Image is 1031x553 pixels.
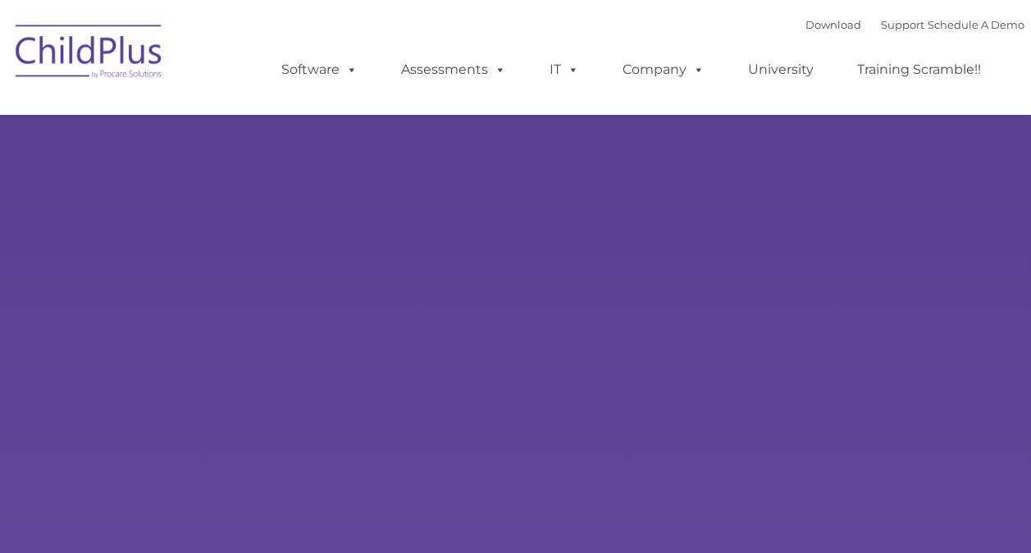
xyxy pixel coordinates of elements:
a: Download [805,18,861,31]
a: University [732,53,830,86]
a: Training Scramble!! [841,53,997,86]
a: Schedule A Demo [928,18,1024,31]
a: Software [265,53,374,86]
a: IT [533,53,595,86]
a: Assessments [385,53,522,86]
a: Company [606,53,721,86]
font: | [805,18,1024,31]
a: Support [881,18,924,31]
img: ChildPlus by Procare Solutions [7,13,171,95]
